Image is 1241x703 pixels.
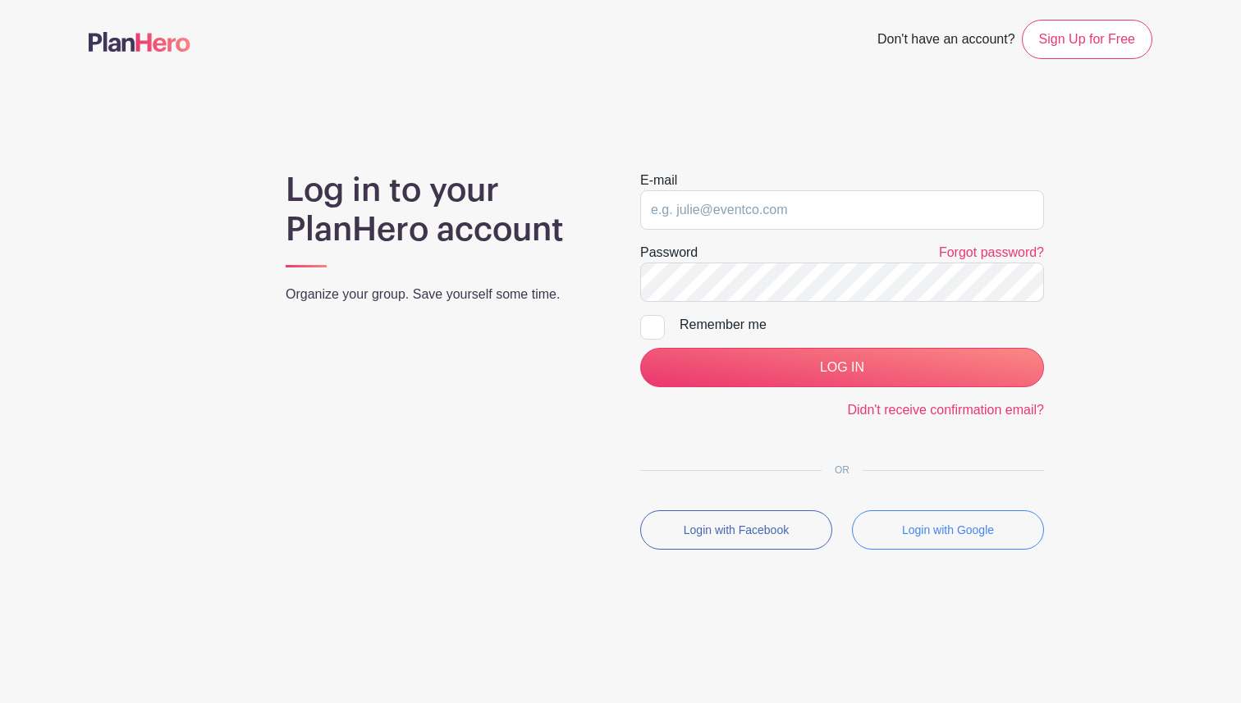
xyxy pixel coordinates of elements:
img: logo-507f7623f17ff9eddc593b1ce0a138ce2505c220e1c5a4e2b4648c50719b7d32.svg [89,32,190,52]
button: Login with Facebook [640,510,832,550]
small: Login with Facebook [684,523,789,536]
label: E-mail [640,171,677,190]
label: Password [640,243,698,262]
span: OR [822,464,863,476]
button: Login with Google [852,510,1044,550]
small: Login with Google [902,523,994,536]
p: Organize your group. Save yourself some time. [286,285,601,304]
a: Forgot password? [939,245,1044,259]
input: e.g. julie@eventco.com [640,190,1044,230]
div: Remember me [680,315,1044,335]
input: LOG IN [640,348,1044,387]
a: Sign Up for Free [1022,20,1152,59]
span: Don't have an account? [877,23,1015,59]
h1: Log in to your PlanHero account [286,171,601,249]
a: Didn't receive confirmation email? [847,403,1044,417]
